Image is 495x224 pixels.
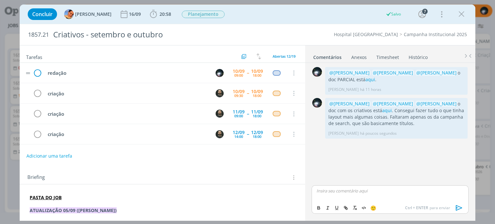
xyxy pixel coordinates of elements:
[251,69,263,73] div: 10/09
[404,31,467,37] a: Campanha Institucional 2025
[26,150,73,162] button: Adicionar uma tarefa
[233,69,245,73] div: 10/09
[148,9,173,19] button: 20:58
[334,31,398,37] a: Hospital [GEOGRAPHIC_DATA]
[160,11,171,17] span: 20:58
[247,91,249,95] span: --
[257,54,261,59] img: arrow-down-up.svg
[365,76,375,83] a: aqui
[30,207,117,213] strong: ATUALIZAÇÃO 05/09 ([PERSON_NAME])
[247,71,249,75] span: --
[376,51,399,61] a: Timesheet
[405,205,430,211] span: Ctrl + ENTER
[370,205,376,211] span: 🙂
[234,114,243,118] div: 09:00
[386,11,401,17] div: Salvo
[369,204,378,212] button: 🙂
[234,135,243,138] div: 14:00
[216,110,224,118] img: P
[28,8,57,20] button: Concluir
[50,27,281,43] div: Criativos - setembro e outubro
[405,205,450,211] span: para enviar
[30,194,62,200] a: PASTA DO JOB
[373,70,413,76] span: @[PERSON_NAME]
[253,73,261,77] div: 18:00
[247,112,249,116] span: --
[417,9,427,19] button: 7
[32,12,53,17] span: Concluir
[273,54,296,59] span: Abertas 12/19
[408,51,428,61] a: Histórico
[20,5,475,221] div: dialog
[351,54,367,61] div: Anexos
[45,69,209,77] div: redação
[328,131,359,136] p: [PERSON_NAME]
[233,130,245,135] div: 12/09
[313,51,342,61] a: Comentários
[233,110,245,114] div: 11/09
[251,89,263,94] div: 10/09
[416,101,457,107] span: @[PERSON_NAME]
[129,12,142,16] div: 16/09
[215,109,225,119] button: P
[216,69,224,77] img: G
[373,101,413,107] span: @[PERSON_NAME]
[253,114,261,118] div: 18:00
[360,131,397,136] span: há poucos segundos
[45,90,209,98] div: criação
[312,67,322,77] img: G
[28,31,49,38] span: 1857.21
[27,173,45,182] span: Briefing
[215,129,225,139] button: P
[26,72,30,74] img: drag-icon.svg
[416,70,457,76] span: @[PERSON_NAME]
[360,87,381,93] span: há 11 horas
[215,68,225,78] button: G
[328,70,464,83] p: o doc PARCIAL está .
[253,94,261,97] div: 18:00
[247,132,249,136] span: --
[234,94,243,97] div: 09:30
[329,70,370,76] span: @[PERSON_NAME]
[233,89,245,94] div: 10/09
[181,10,225,18] button: Planejamento
[251,130,263,135] div: 12/09
[45,110,209,118] div: criação
[312,98,322,108] img: G
[182,11,225,18] span: Planejamento
[328,101,464,127] p: o doc com os criativos está . Consegui fazer tudo o que tinha layout mais algumas coisas. Faltara...
[253,135,261,138] div: 18:00
[215,150,225,159] button: K
[422,9,428,14] div: 7
[64,9,74,19] img: L
[45,130,209,138] div: criação
[216,89,224,97] img: P
[26,53,42,60] span: Tarefas
[328,87,359,93] p: [PERSON_NAME]
[75,12,112,16] span: [PERSON_NAME]
[216,130,224,138] img: P
[64,9,112,19] button: L[PERSON_NAME]
[251,110,263,114] div: 11/09
[329,101,370,107] span: @[PERSON_NAME]
[215,88,225,98] button: P
[382,107,392,113] a: aqui
[234,73,243,77] div: 09:00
